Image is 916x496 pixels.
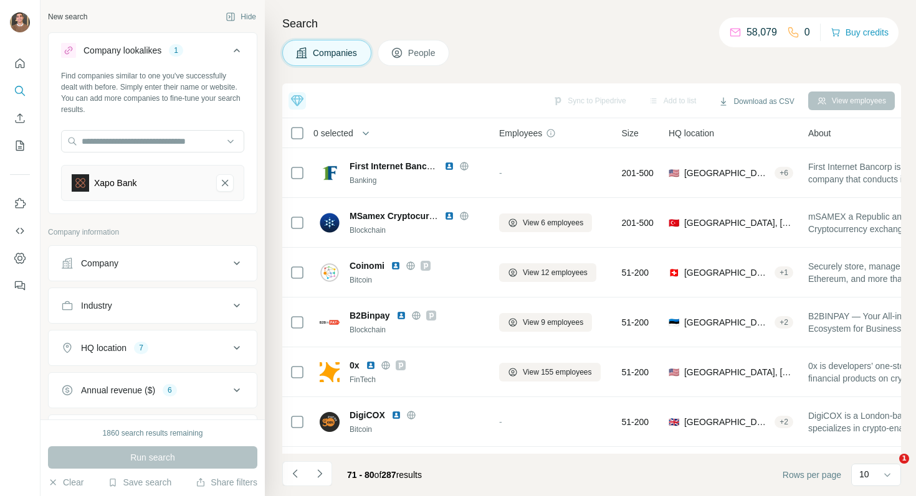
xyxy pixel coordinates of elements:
[163,385,177,396] div: 6
[108,476,171,489] button: Save search
[350,424,484,435] div: Bitcoin
[347,470,375,480] span: 71 - 80
[684,217,793,229] span: [GEOGRAPHIC_DATA], [GEOGRAPHIC_DATA]
[48,227,257,238] p: Company information
[61,70,244,115] div: Find companies similar to one you've successfully dealt with before. Simply enter their name or w...
[710,92,803,111] button: Download as CSV
[622,266,649,279] span: 51-200
[320,312,340,332] img: Logo of B2Binpay
[408,47,437,59] span: People
[169,45,183,56] div: 1
[669,416,679,428] span: 🇬🇧
[669,127,714,139] span: HQ location
[874,454,904,484] iframe: Intercom live chat
[347,470,422,480] span: results
[499,417,502,427] span: -
[523,267,588,278] span: View 12 employees
[48,476,83,489] button: Clear
[350,324,484,335] div: Blockchain
[622,127,639,139] span: Size
[622,167,654,179] span: 201-500
[320,163,340,183] img: Logo of First Internet Bancorp
[10,247,30,269] button: Dashboard
[350,274,484,286] div: Bitcoin
[804,25,810,40] p: 0
[10,220,30,242] button: Use Surfe API
[49,418,257,447] button: Employees (size)9
[499,168,502,178] span: -
[196,476,257,489] button: Share filters
[669,366,679,378] span: 🇺🇸
[775,167,793,179] div: + 6
[10,192,30,215] button: Use Surfe on LinkedIn
[350,374,484,385] div: FinTech
[775,267,793,278] div: + 1
[396,311,406,321] img: LinkedIn logo
[684,266,770,279] span: [GEOGRAPHIC_DATA], [GEOGRAPHIC_DATA]
[81,384,155,396] div: Annual revenue ($)
[444,161,454,171] img: LinkedIn logo
[523,367,592,378] span: View 155 employees
[216,174,234,192] button: Xapo Bank-remove-button
[669,316,679,329] span: 🇪🇪
[899,454,909,464] span: 1
[83,44,161,57] div: Company lookalikes
[523,317,583,328] span: View 9 employees
[81,257,118,269] div: Company
[523,217,583,228] span: View 6 employees
[320,213,340,233] img: Logo of MSamex Cryptocurrency Exchange OÜ
[391,410,401,420] img: LinkedIn logo
[350,225,484,236] div: Blockchain
[669,167,679,179] span: 🇺🇸
[622,316,649,329] span: 51-200
[48,11,87,22] div: New search
[320,412,340,432] img: Logo of DigiCOX
[350,161,441,171] span: First Internet Bancorp
[684,167,770,179] span: [GEOGRAPHIC_DATA], Fishers
[622,366,649,378] span: 51-200
[49,291,257,321] button: Industry
[684,316,770,329] span: [GEOGRAPHIC_DATA], [GEOGRAPHIC_DATA], [GEOGRAPHIC_DATA]
[350,309,390,322] span: B2Binpay
[783,469,841,481] span: Rows per page
[375,470,382,480] span: of
[622,217,654,229] span: 201-500
[350,359,360,372] span: 0x
[808,127,831,139] span: About
[282,15,901,32] h4: Search
[499,313,592,332] button: View 9 employees
[366,360,376,370] img: LinkedIn logo
[72,174,89,192] img: Xapo Bank-logo
[499,363,601,381] button: View 155 employees
[859,468,869,480] p: 10
[81,342,126,354] div: HQ location
[49,375,257,405] button: Annual revenue ($)6
[307,461,332,486] button: Navigate to next page
[10,107,30,129] button: Enrich CSV
[103,428,203,439] div: 1860 search results remaining
[391,261,401,271] img: LinkedIn logo
[669,217,679,229] span: 🇹🇷
[444,211,454,221] img: LinkedIn logo
[10,274,30,297] button: Feedback
[499,213,592,232] button: View 6 employees
[381,470,396,480] span: 287
[747,25,777,40] p: 58,079
[350,409,385,421] span: DigiCOX
[10,134,30,157] button: My lists
[622,416,649,428] span: 51-200
[313,47,358,59] span: Companies
[313,127,353,139] span: 0 selected
[320,362,340,382] img: Logo of 0x
[49,248,257,278] button: Company
[49,35,257,70] button: Company lookalikes1
[81,299,112,312] div: Industry
[217,7,265,26] button: Hide
[499,263,596,282] button: View 12 employees
[350,175,484,186] div: Banking
[350,211,512,221] span: MSamex Cryptocurrency Exchange OÜ
[94,177,137,189] div: Xapo Bank
[10,80,30,102] button: Search
[775,416,793,428] div: + 2
[320,263,340,283] img: Logo of Coinomi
